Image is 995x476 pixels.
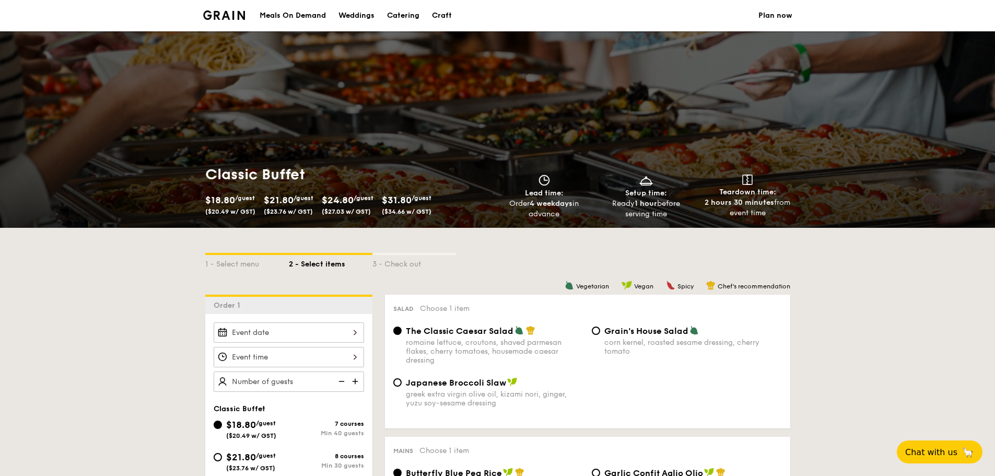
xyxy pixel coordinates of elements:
[718,283,790,290] span: Chef's recommendation
[205,255,289,270] div: 1 - Select menu
[635,199,657,208] strong: 1 hour
[701,198,794,218] div: from event time
[214,421,222,429] input: $18.80/guest($20.49 w/ GST)7 coursesMin 40 guests
[333,371,348,391] img: icon-reduce.1d2dbef1.svg
[289,420,364,427] div: 7 courses
[322,208,371,215] span: ($27.03 w/ GST)
[706,281,716,290] img: icon-chef-hat.a58ddaea.svg
[599,199,693,219] div: Ready before serving time
[214,347,364,367] input: Event time
[719,188,776,196] span: Teardown time:
[576,283,609,290] span: Vegetarian
[214,301,244,310] span: Order 1
[412,194,431,202] span: /guest
[289,429,364,437] div: Min 40 guests
[214,322,364,343] input: Event date
[634,283,653,290] span: Vegan
[226,451,256,463] span: $21.80
[677,283,694,290] span: Spicy
[372,255,456,270] div: 3 - Check out
[226,465,275,472] span: ($23.76 w/ GST)
[393,378,402,387] input: Japanese Broccoli Slawgreek extra virgin olive oil, kizami nori, ginger, yuzu soy-sesame dressing
[235,194,255,202] span: /guest
[256,420,276,427] span: /guest
[393,305,414,312] span: Salad
[205,208,255,215] span: ($20.49 w/ GST)
[289,255,372,270] div: 2 - Select items
[354,194,373,202] span: /guest
[592,327,600,335] input: Grain's House Saladcorn kernel, roasted sesame dressing, cherry tomato
[289,452,364,460] div: 8 courses
[382,208,431,215] span: ($34.66 w/ GST)
[226,419,256,431] span: $18.80
[264,208,313,215] span: ($23.76 w/ GST)
[264,194,294,206] span: $21.80
[322,194,354,206] span: $24.80
[666,281,675,290] img: icon-spicy.37a8142b.svg
[214,371,364,392] input: Number of guests
[962,446,974,458] span: 🦙
[419,446,469,455] span: Choose 1 item
[214,404,265,413] span: Classic Buffet
[565,281,574,290] img: icon-vegetarian.fe4039eb.svg
[406,338,583,365] div: romaine lettuce, croutons, shaved parmesan flakes, cherry tomatoes, housemade caesar dressing
[622,281,632,290] img: icon-vegan.f8ff3823.svg
[689,326,699,335] img: icon-vegetarian.fe4039eb.svg
[705,198,774,207] strong: 2 hours 30 minutes
[525,189,564,198] span: Lead time:
[420,304,470,313] span: Choose 1 item
[294,194,313,202] span: /guest
[905,447,957,457] span: Chat with us
[214,453,222,461] input: $21.80/guest($23.76 w/ GST)8 coursesMin 30 guests
[348,371,364,391] img: icon-add.58712e84.svg
[638,175,654,186] img: icon-dish.430c3a2e.svg
[226,432,276,439] span: ($20.49 w/ GST)
[742,175,753,185] img: icon-teardown.65201eee.svg
[203,10,245,20] img: Grain
[393,327,402,335] input: The Classic Caesar Saladromaine lettuce, croutons, shaved parmesan flakes, cherry tomatoes, house...
[382,194,412,206] span: $31.80
[526,326,535,335] img: icon-chef-hat.a58ddaea.svg
[604,326,688,336] span: Grain's House Salad
[205,165,494,184] h1: Classic Buffet
[514,326,524,335] img: icon-vegetarian.fe4039eb.svg
[205,194,235,206] span: $18.80
[289,462,364,469] div: Min 30 guests
[393,447,413,455] span: Mains
[406,326,513,336] span: The Classic Caesar Salad
[406,390,583,408] div: greek extra virgin olive oil, kizami nori, ginger, yuzu soy-sesame dressing
[256,452,276,459] span: /guest
[507,377,518,387] img: icon-vegan.f8ff3823.svg
[203,10,245,20] a: Logotype
[897,440,982,463] button: Chat with us🦙
[604,338,782,356] div: corn kernel, roasted sesame dressing, cherry tomato
[498,199,591,219] div: Order in advance
[530,199,572,208] strong: 4 weekdays
[625,189,667,198] span: Setup time:
[406,378,506,388] span: Japanese Broccoli Slaw
[536,175,552,186] img: icon-clock.2db775ea.svg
